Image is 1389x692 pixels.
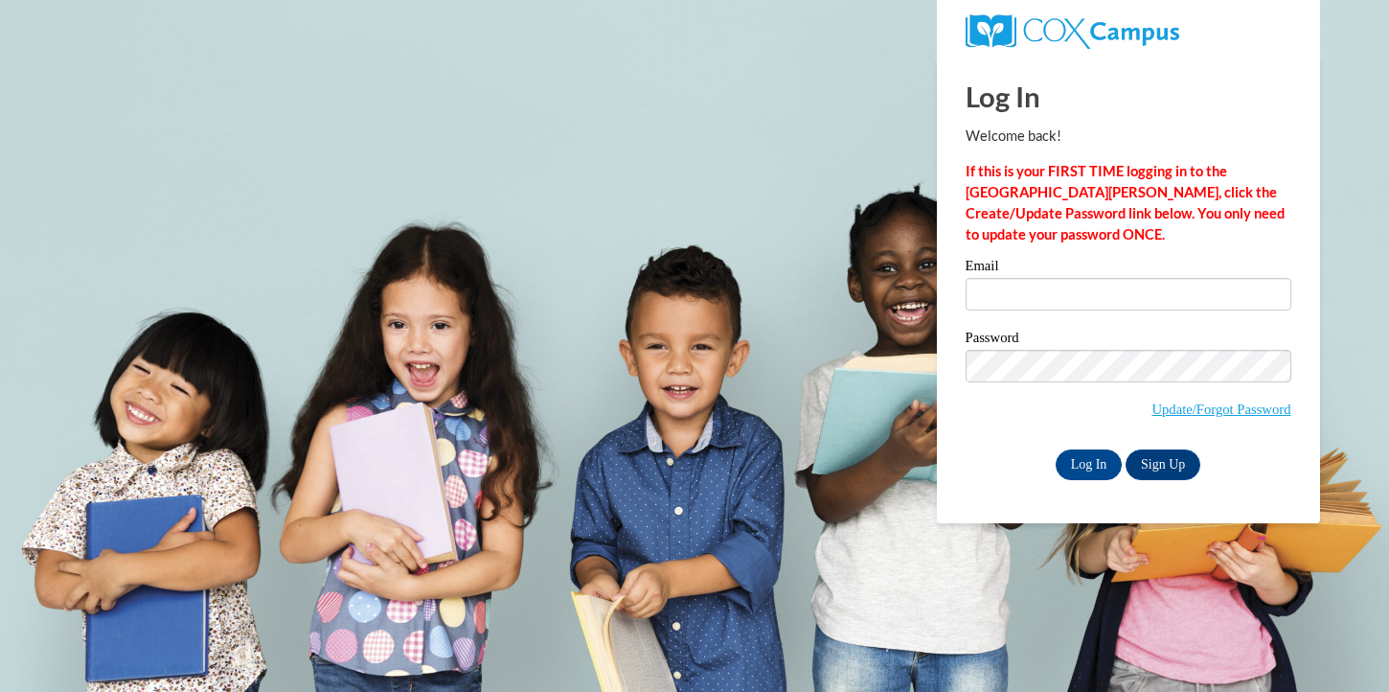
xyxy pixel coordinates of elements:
a: COX Campus [966,22,1179,38]
input: Log In [1056,450,1123,480]
img: COX Campus [966,14,1179,49]
label: Password [966,331,1291,350]
p: Welcome back! [966,126,1291,147]
strong: If this is your FIRST TIME logging in to the [GEOGRAPHIC_DATA][PERSON_NAME], click the Create/Upd... [966,163,1285,242]
label: Email [966,259,1291,278]
a: Update/Forgot Password [1151,402,1290,417]
h1: Log In [966,77,1291,116]
a: Sign Up [1126,450,1200,480]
